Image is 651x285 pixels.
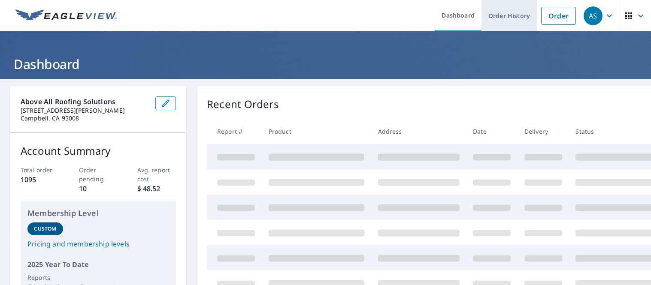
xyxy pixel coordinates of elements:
p: Above All Roofing Solutions [21,96,148,107]
p: [STREET_ADDRESS][PERSON_NAME] [21,107,148,114]
p: Total order [21,165,60,174]
a: Order [541,7,576,25]
th: Report # [207,119,262,144]
th: Date [466,119,518,144]
p: Membership Level [27,207,169,219]
a: Pricing and membership levels [27,239,169,249]
p: $ 48.52 [137,183,176,194]
p: 1095 [21,174,60,185]
div: AS [584,6,603,25]
th: Delivery [518,119,569,144]
th: Address [371,119,466,144]
p: Account Summary [21,143,176,159]
p: Order pending [79,165,118,183]
img: EV Logo [15,9,117,22]
p: 2025 Year To Date [27,259,169,270]
p: Campbell, CA 95008 [21,114,148,122]
th: Product [262,119,371,144]
p: 10 [79,183,118,194]
h1: Dashboard [10,55,641,73]
p: Custom [34,225,56,233]
p: Avg. report cost [137,165,176,183]
p: Recent Orders [207,96,279,112]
